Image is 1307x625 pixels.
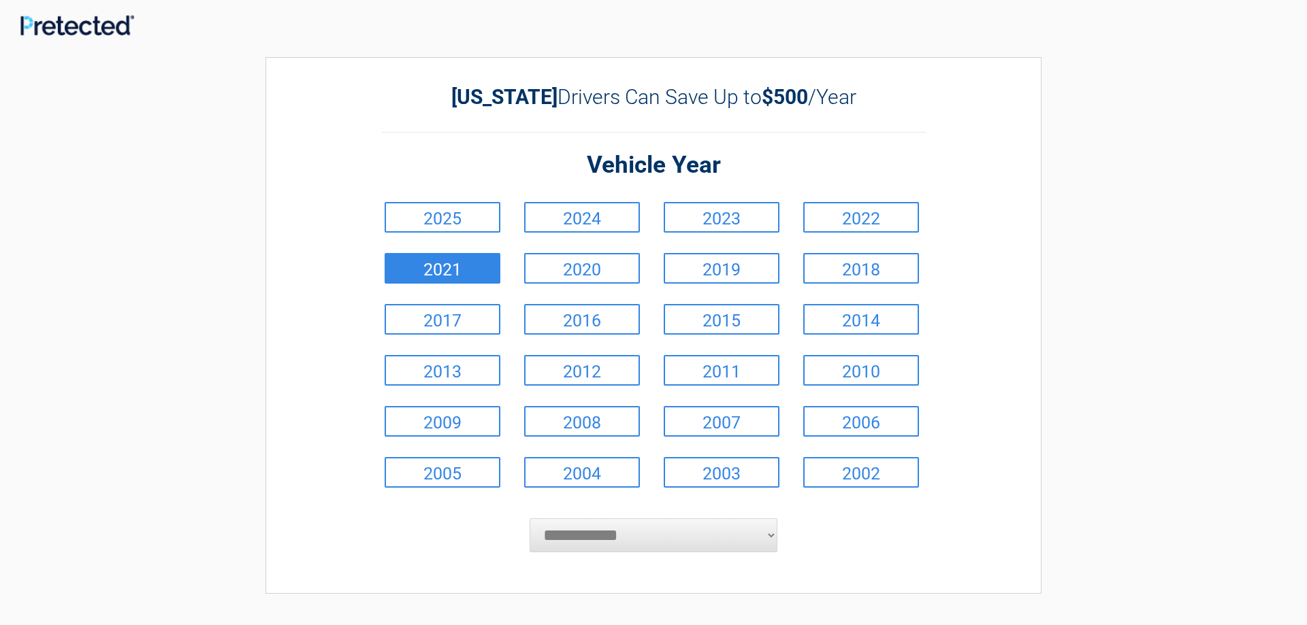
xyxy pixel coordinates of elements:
[385,457,500,488] a: 2005
[524,253,640,284] a: 2020
[762,85,808,109] b: $500
[524,304,640,335] a: 2016
[664,457,779,488] a: 2003
[385,202,500,233] a: 2025
[664,304,779,335] a: 2015
[451,85,558,109] b: [US_STATE]
[385,304,500,335] a: 2017
[803,202,919,233] a: 2022
[803,355,919,386] a: 2010
[385,406,500,437] a: 2009
[664,406,779,437] a: 2007
[385,355,500,386] a: 2013
[381,150,926,182] h2: Vehicle Year
[524,457,640,488] a: 2004
[385,253,500,284] a: 2021
[803,406,919,437] a: 2006
[803,253,919,284] a: 2018
[664,355,779,386] a: 2011
[524,202,640,233] a: 2024
[664,202,779,233] a: 2023
[20,15,134,35] img: Main Logo
[803,457,919,488] a: 2002
[664,253,779,284] a: 2019
[803,304,919,335] a: 2014
[524,406,640,437] a: 2008
[524,355,640,386] a: 2012
[381,85,926,109] h2: Drivers Can Save Up to /Year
